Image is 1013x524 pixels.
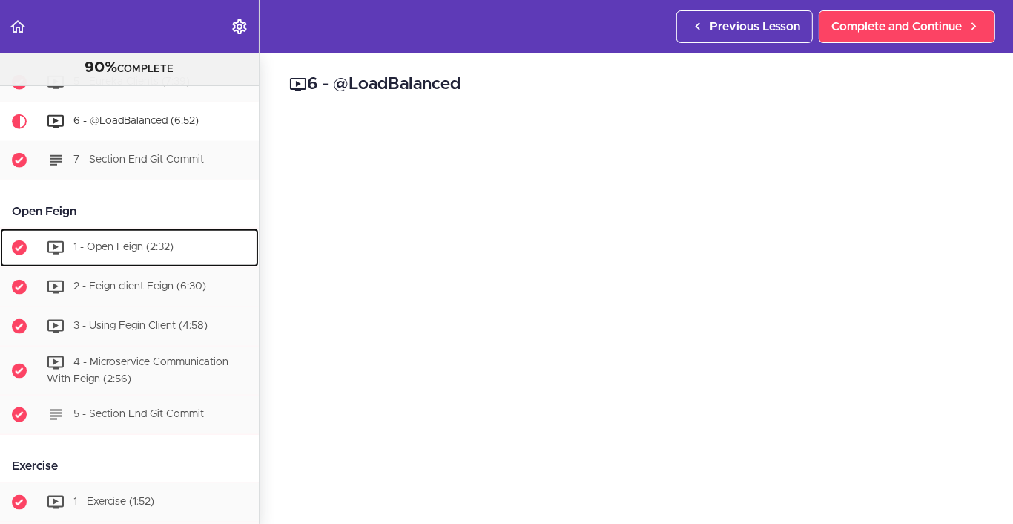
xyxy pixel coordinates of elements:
[676,10,813,43] a: Previous Lesson
[231,18,248,36] svg: Settings Menu
[85,60,118,75] span: 90%
[289,72,983,97] h2: 6 - @LoadBalanced
[73,410,204,420] span: 5 - Section End Git Commit
[73,116,199,126] span: 6 - @LoadBalanced (6:52)
[73,321,208,331] span: 3 - Using Fegin Client (4:58)
[9,18,27,36] svg: Back to course curriculum
[831,18,962,36] span: Complete and Continue
[819,10,995,43] a: Complete and Continue
[710,18,800,36] span: Previous Lesson
[73,154,204,165] span: 7 - Section End Git Commit
[73,242,174,252] span: 1 - Open Feign (2:32)
[47,357,228,384] span: 4 - Microservice Communication With Feign (2:56)
[73,497,154,508] span: 1 - Exercise (1:52)
[73,281,206,292] span: 2 - Feign client Feign (6:30)
[289,119,983,511] iframe: Video Player
[19,59,240,78] div: COMPLETE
